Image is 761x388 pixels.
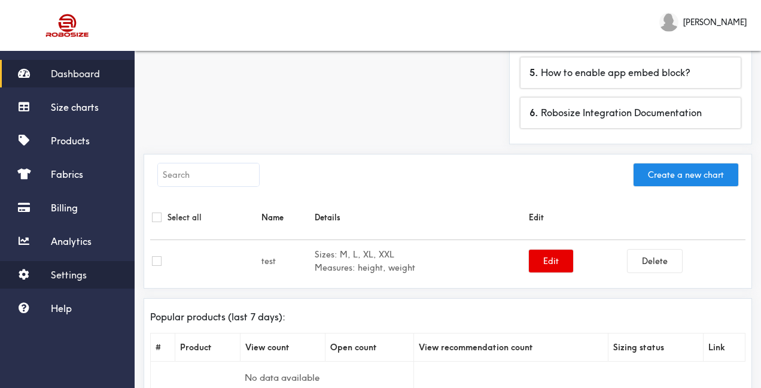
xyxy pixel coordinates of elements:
div: How to enable app embed block? [520,57,741,88]
th: # [151,333,175,361]
img: Youlya [659,13,678,32]
td: M, L, XL, XXL height, weight [313,240,527,282]
span: Settings [51,269,87,281]
b: 6 . [529,107,538,119]
td: test [260,240,313,282]
th: Name [260,195,313,240]
b: 5 . [529,66,538,78]
span: [PERSON_NAME] [683,16,747,29]
b: Measures: [315,262,355,273]
b: Sizes: [315,249,337,260]
input: Search [158,163,259,186]
div: Robosize Integration Documentation [520,98,741,128]
button: Delete [628,250,682,272]
span: Help [51,302,72,314]
div: Popular products (last 7 days): [150,311,745,323]
th: Details [313,195,527,240]
span: Fabrics [51,168,83,180]
span: Products [51,135,90,147]
th: Open count [325,333,413,361]
th: Link [703,333,745,361]
button: Edit [529,250,573,272]
label: Select all [168,211,202,224]
th: View count [240,333,325,361]
span: Billing [51,202,78,214]
span: Dashboard [51,68,100,80]
span: Analytics [51,235,92,247]
th: Edit [527,195,745,240]
th: Sizing status [608,333,703,361]
img: Robosize [23,9,112,42]
th: View recommendation count [414,333,608,361]
button: Create a new chart [634,163,738,186]
span: Size charts [51,101,99,113]
th: Product [175,333,240,361]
